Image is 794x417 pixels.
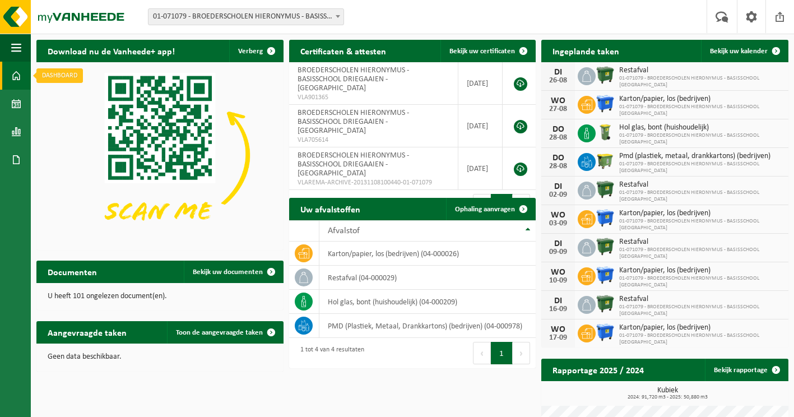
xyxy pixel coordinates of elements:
[596,151,615,170] img: WB-1100-HPE-GN-51
[619,247,783,260] span: 01-071079 - BROEDERSCHOLEN HIERONYMUS - BASISSCHOOL [GEOGRAPHIC_DATA]
[473,342,491,364] button: Previous
[547,395,788,400] span: 2024: 91,720 m3 - 2025: 50,880 m3
[176,329,263,336] span: Toon de aangevraagde taken
[541,40,630,62] h2: Ingeplande taken
[298,93,449,102] span: VLA901365
[298,66,409,92] span: BROEDERSCHOLEN HIERONYMUS - BASISSCHOOL DRIEGAAIEN - [GEOGRAPHIC_DATA]
[705,359,787,381] a: Bekijk rapportage
[547,239,569,248] div: DI
[295,341,364,365] div: 1 tot 4 van 4 resultaten
[547,268,569,277] div: WO
[36,261,108,282] h2: Documenten
[701,40,787,62] a: Bekijk uw kalender
[619,295,783,304] span: Restafval
[458,147,503,190] td: [DATE]
[547,77,569,85] div: 26-08
[458,62,503,105] td: [DATE]
[328,226,360,235] span: Afvalstof
[298,109,409,135] span: BROEDERSCHOLEN HIERONYMUS - BASISSCHOOL DRIEGAAIEN - [GEOGRAPHIC_DATA]
[184,261,282,283] a: Bekijk uw documenten
[513,342,530,364] button: Next
[319,266,536,290] td: restafval (04-000029)
[619,66,783,75] span: Restafval
[319,314,536,338] td: PMD (Plastiek, Metaal, Drankkartons) (bedrijven) (04-000978)
[619,275,783,289] span: 01-071079 - BROEDERSCHOLEN HIERONYMUS - BASISSCHOOL [GEOGRAPHIC_DATA]
[547,334,569,342] div: 17-09
[319,290,536,314] td: hol glas, bont (huishoudelijk) (04-000209)
[619,180,783,189] span: Restafval
[619,95,783,104] span: Karton/papier, los (bedrijven)
[229,40,282,62] button: Verberg
[619,323,783,332] span: Karton/papier, los (bedrijven)
[596,180,615,199] img: WB-1100-HPE-GN-04
[547,296,569,305] div: DI
[289,40,397,62] h2: Certificaten & attesten
[619,209,783,218] span: Karton/papier, los (bedrijven)
[547,277,569,285] div: 10-09
[547,305,569,313] div: 16-09
[48,293,272,300] p: U heeft 101 ongelezen document(en).
[619,266,783,275] span: Karton/papier, los (bedrijven)
[547,387,788,400] h3: Kubiek
[619,189,783,203] span: 01-071079 - BROEDERSCHOLEN HIERONYMUS - BASISSCHOOL [GEOGRAPHIC_DATA]
[619,218,783,231] span: 01-071079 - BROEDERSCHOLEN HIERONYMUS - BASISSCHOOL [GEOGRAPHIC_DATA]
[547,248,569,256] div: 09-09
[547,182,569,191] div: DI
[547,96,569,105] div: WO
[596,94,615,113] img: WB-1100-HPE-BE-04
[298,178,449,187] span: VLAREMA-ARCHIVE-20131108100440-01-071079
[547,163,569,170] div: 28-08
[619,161,783,174] span: 01-071079 - BROEDERSCHOLEN HIERONYMUS - BASISSCHOOL [GEOGRAPHIC_DATA]
[193,268,263,276] span: Bekijk uw documenten
[596,208,615,228] img: WB-1100-HPE-BE-04
[619,75,783,89] span: 01-071079 - BROEDERSCHOLEN HIERONYMUS - BASISSCHOOL [GEOGRAPHIC_DATA]
[238,48,263,55] span: Verberg
[619,304,783,317] span: 01-071079 - BROEDERSCHOLEN HIERONYMUS - BASISSCHOOL [GEOGRAPHIC_DATA]
[458,105,503,147] td: [DATE]
[455,206,515,213] span: Ophaling aanvragen
[148,9,343,25] span: 01-071079 - BROEDERSCHOLEN HIERONYMUS - BASISSCHOOL DRIEGAAIEN - SINT-NIKLAAS
[319,242,536,266] td: karton/papier, los (bedrijven) (04-000026)
[298,151,409,178] span: BROEDERSCHOLEN HIERONYMUS - BASISSCHOOL DRIEGAAIEN - [GEOGRAPHIC_DATA]
[547,105,569,113] div: 27-08
[449,48,515,55] span: Bekijk uw certificaten
[289,198,372,220] h2: Uw afvalstoffen
[148,8,344,25] span: 01-071079 - BROEDERSCHOLEN HIERONYMUS - BASISSCHOOL DRIEGAAIEN - SINT-NIKLAAS
[48,353,272,361] p: Geen data beschikbaar.
[547,325,569,334] div: WO
[619,104,783,117] span: 01-071079 - BROEDERSCHOLEN HIERONYMUS - BASISSCHOOL [GEOGRAPHIC_DATA]
[36,321,138,343] h2: Aangevraagde taken
[547,134,569,142] div: 28-08
[596,323,615,342] img: WB-1100-HPE-BE-04
[547,68,569,77] div: DI
[298,136,449,145] span: VLA705614
[36,62,284,248] img: Download de VHEPlus App
[619,132,783,146] span: 01-071079 - BROEDERSCHOLEN HIERONYMUS - BASISSCHOOL [GEOGRAPHIC_DATA]
[547,125,569,134] div: DO
[491,342,513,364] button: 1
[547,220,569,228] div: 03-09
[619,332,783,346] span: 01-071079 - BROEDERSCHOLEN HIERONYMUS - BASISSCHOOL [GEOGRAPHIC_DATA]
[541,359,655,381] h2: Rapportage 2025 / 2024
[619,152,783,161] span: Pmd (plastiek, metaal, drankkartons) (bedrijven)
[596,266,615,285] img: WB-1100-HPE-BE-04
[547,211,569,220] div: WO
[547,191,569,199] div: 02-09
[619,238,783,247] span: Restafval
[596,66,615,85] img: WB-1100-HPE-GN-04
[446,198,535,220] a: Ophaling aanvragen
[596,294,615,313] img: WB-1100-HPE-GN-04
[440,40,535,62] a: Bekijk uw certificaten
[36,40,186,62] h2: Download nu de Vanheede+ app!
[167,321,282,344] a: Toon de aangevraagde taken
[619,123,783,132] span: Hol glas, bont (huishoudelijk)
[710,48,768,55] span: Bekijk uw kalender
[596,123,615,142] img: WB-0140-HPE-GN-50
[547,154,569,163] div: DO
[596,237,615,256] img: WB-1100-HPE-GN-04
